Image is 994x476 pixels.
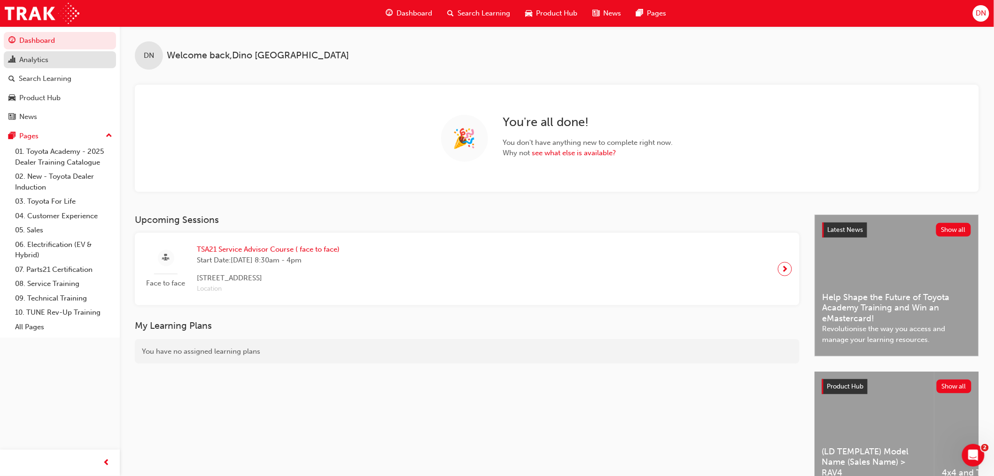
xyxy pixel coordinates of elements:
span: search-icon [448,8,454,19]
a: Latest NewsShow all [823,222,971,238]
span: DN [976,8,986,19]
span: Pages [647,8,667,19]
a: see what else is available? [532,149,616,157]
a: Face to faceTSA21 Service Advisor Course ( face to face)Start Date:[DATE] 8:30am - 4pm[STREET_ADD... [142,240,792,298]
button: DN [973,5,989,22]
h2: You're all done! [503,115,673,130]
a: Search Learning [4,70,116,87]
a: 09. Technical Training [11,291,116,306]
span: Welcome back , Dino [GEOGRAPHIC_DATA] [167,50,349,61]
div: News [19,111,37,122]
span: Dashboard [397,8,433,19]
div: You have no assigned learning plans [135,339,800,364]
span: prev-icon [103,457,110,469]
a: Analytics [4,51,116,69]
span: pages-icon [8,132,16,141]
span: Help Shape the Future of Toyota Academy Training and Win an eMastercard! [823,292,971,324]
span: pages-icon [637,8,644,19]
button: Pages [4,127,116,145]
span: news-icon [593,8,600,19]
button: DashboardAnalyticsSearch LearningProduct HubNews [4,30,116,127]
span: Product Hub [827,382,864,390]
h3: My Learning Plans [135,320,800,331]
iframe: Intercom live chat [962,444,985,467]
span: up-icon [106,130,112,142]
span: search-icon [8,75,15,83]
a: 04. Customer Experience [11,209,116,223]
button: Show all [936,223,971,237]
span: next-icon [782,262,789,276]
div: Analytics [19,55,48,65]
img: Trak [5,3,79,24]
span: Search Learning [458,8,511,19]
a: 03. Toyota For Life [11,194,116,209]
div: Pages [19,131,39,142]
span: Product Hub [536,8,578,19]
a: 05. Sales [11,223,116,238]
div: Product Hub [19,93,61,103]
a: Product HubShow all [822,379,971,394]
div: Search Learning [19,73,71,84]
span: TSA21 Service Advisor Course ( face to face) [197,244,340,255]
span: Location [197,284,340,294]
a: 02. New - Toyota Dealer Induction [11,169,116,194]
button: Show all [937,380,972,393]
a: 01. Toyota Academy - 2025 Dealer Training Catalogue [11,144,116,169]
a: guage-iconDashboard [379,4,440,23]
span: Why not [503,148,673,159]
span: 🎉 [453,133,476,144]
span: sessionType_FACE_TO_FACE-icon [163,252,170,264]
a: pages-iconPages [629,4,674,23]
a: Dashboard [4,32,116,49]
span: Start Date: [DATE] 8:30am - 4pm [197,255,340,266]
span: You don't have anything new to complete right now. [503,137,673,148]
h3: Upcoming Sessions [135,214,800,225]
span: [STREET_ADDRESS] [197,273,340,284]
span: DN [144,50,154,61]
a: Latest NewsShow allHelp Shape the Future of Toyota Academy Training and Win an eMastercard!Revolu... [815,214,979,357]
span: Latest News [828,226,863,234]
span: news-icon [8,113,16,121]
a: All Pages [11,320,116,334]
a: car-iconProduct Hub [518,4,585,23]
span: guage-icon [8,37,16,45]
a: search-iconSearch Learning [440,4,518,23]
span: car-icon [526,8,533,19]
a: 08. Service Training [11,277,116,291]
span: chart-icon [8,56,16,64]
a: 06. Electrification (EV & Hybrid) [11,238,116,262]
a: news-iconNews [585,4,629,23]
span: Revolutionise the way you access and manage your learning resources. [823,324,971,345]
a: 10. TUNE Rev-Up Training [11,305,116,320]
a: 07. Parts21 Certification [11,262,116,277]
span: guage-icon [386,8,393,19]
span: News [604,8,621,19]
span: Face to face [142,278,189,289]
span: 2 [981,444,989,452]
a: Product Hub [4,89,116,107]
span: car-icon [8,94,16,103]
a: News [4,108,116,126]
